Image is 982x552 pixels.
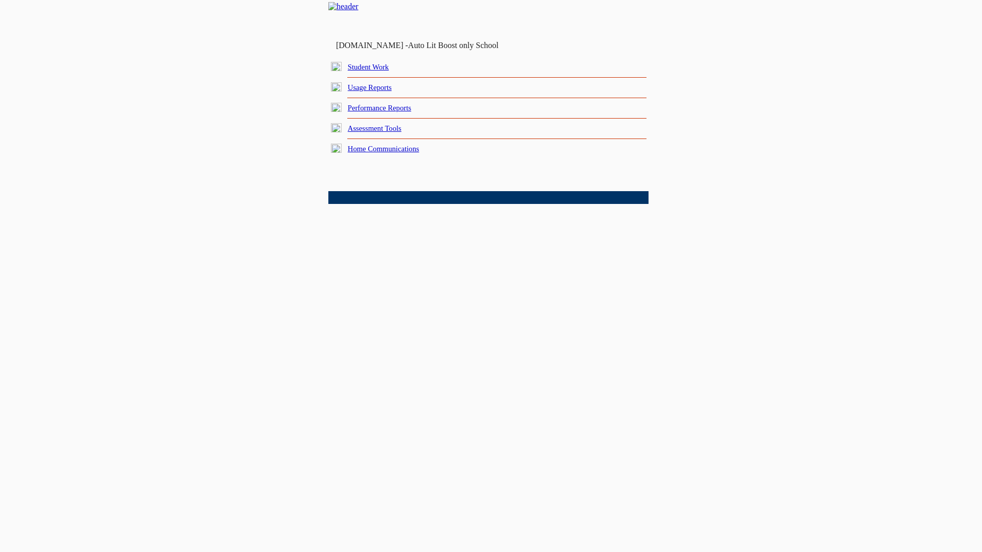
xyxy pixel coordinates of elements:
img: header [328,2,359,11]
nobr: Auto Lit Boost only School [408,41,499,50]
a: Home Communications [348,145,419,153]
img: plus.gif [331,123,342,132]
td: [DOMAIN_NAME] - [336,41,524,50]
a: Assessment Tools [348,124,401,132]
img: plus.gif [331,103,342,112]
a: Performance Reports [348,104,411,112]
img: plus.gif [331,62,342,71]
a: Usage Reports [348,83,392,91]
img: plus.gif [331,82,342,91]
a: Student Work [348,63,389,71]
img: plus.gif [331,144,342,153]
